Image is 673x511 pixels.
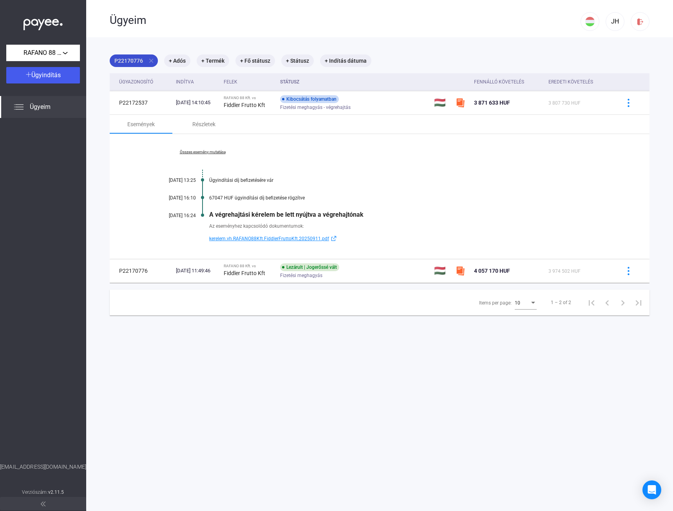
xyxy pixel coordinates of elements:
[209,222,610,230] div: Az eseményhez kapcsolódó dokumentumok:
[642,480,661,499] div: Open Intercom Messenger
[224,77,273,87] div: Felek
[24,14,63,31] img: white-payee-white-dot.svg
[26,72,31,77] img: plus-white.svg
[280,95,339,103] div: Kibocsátás folyamatban
[119,77,170,87] div: Ügyazonosító
[209,234,329,243] span: kerelem.vh.RAFANO88Kft.FiddlerFruttoKft.20250911.pdf
[548,268,581,274] span: 3 974 502 HUF
[192,120,215,129] div: Részletek
[149,178,196,183] div: [DATE] 13:25
[431,259,452,283] td: 🇭🇺
[209,234,610,243] a: kerelem.vh.RAFANO88Kft.FiddlerFruttoKft.20250911.pdfexternal-link-blue
[599,295,615,310] button: Previous page
[608,17,622,26] div: JH
[620,263,637,279] button: more-blue
[280,103,351,112] span: Fizetési meghagyás - végrehajtás
[209,178,610,183] div: Ügyindítási díj befizetésére vár
[176,77,194,87] div: Indítva
[624,267,633,275] img: more-blue
[456,266,465,275] img: szamlazzhu-mini
[636,18,644,26] img: logout-red
[149,213,196,218] div: [DATE] 16:24
[631,295,646,310] button: Last page
[110,54,158,67] mat-chip: P22170776
[148,57,155,64] mat-icon: close
[31,71,61,79] span: Ügyindítás
[14,102,24,112] img: list.svg
[127,120,155,129] div: Események
[280,263,339,271] div: Lezárult | Jogerőssé vált
[479,298,512,308] div: Items per page:
[224,96,273,100] div: RAFANO 88 Kft. vs
[548,100,581,106] span: 3 807 730 HUF
[548,77,593,87] div: Eredeti követelés
[30,102,51,112] span: Ügyeim
[110,259,173,283] td: P22170776
[110,14,581,27] div: Ügyeim
[149,195,196,201] div: [DATE] 16:10
[474,100,510,106] span: 3 871 633 HUF
[119,77,153,87] div: Ügyazonosító
[585,17,595,26] img: HU
[6,45,80,61] button: RAFANO 88 Kft.
[209,195,610,201] div: 67047 HUF ügyindítási díj befizetése rögzítve
[624,99,633,107] img: more-blue
[320,54,371,67] mat-chip: + Indítás dátuma
[48,489,64,495] strong: v2.11.5
[474,268,510,274] span: 4 057 170 HUF
[197,54,229,67] mat-chip: + Termék
[584,295,599,310] button: First page
[224,102,265,108] strong: Fiddler Frutto Kft
[277,73,431,91] th: Státusz
[281,54,314,67] mat-chip: + Státusz
[631,12,649,31] button: logout-red
[581,12,599,31] button: HU
[551,298,571,307] div: 1 – 2 of 2
[224,77,237,87] div: Felek
[149,150,256,154] a: Összes esemény mutatása
[176,99,217,107] div: [DATE] 14:10:45
[164,54,190,67] mat-chip: + Adós
[329,236,338,241] img: external-link-blue
[280,271,322,280] span: Fizetési meghagyás
[209,211,610,218] div: A végrehajtási kérelem be lett nyújtva a végrehajtónak
[6,67,80,83] button: Ügyindítás
[620,94,637,111] button: more-blue
[235,54,275,67] mat-chip: + Fő státusz
[110,91,173,114] td: P22172537
[224,270,265,276] strong: Fiddler Frutto Kft
[515,300,520,306] span: 10
[24,48,63,58] span: RAFANO 88 Kft.
[176,77,217,87] div: Indítva
[456,98,465,107] img: szamlazzhu-mini
[431,91,452,114] td: 🇭🇺
[515,298,537,307] mat-select: Items per page:
[606,12,624,31] button: JH
[548,77,610,87] div: Eredeti követelés
[41,502,45,506] img: arrow-double-left-grey.svg
[474,77,542,87] div: Fennálló követelés
[224,264,273,268] div: RAFANO 88 Kft. vs
[615,295,631,310] button: Next page
[474,77,524,87] div: Fennálló követelés
[176,267,217,275] div: [DATE] 11:49:46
